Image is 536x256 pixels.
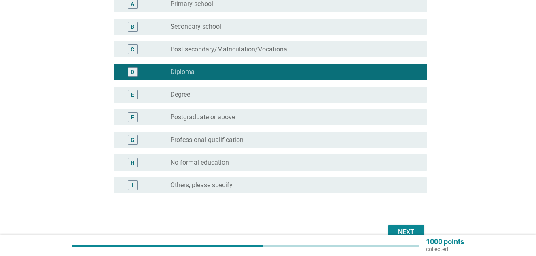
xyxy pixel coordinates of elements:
[395,227,417,237] div: Next
[131,68,134,76] div: D
[170,181,233,189] label: Others, please specify
[170,136,244,144] label: Professional qualification
[131,113,134,122] div: F
[426,238,464,245] p: 1000 points
[131,159,135,167] div: H
[131,23,134,31] div: B
[170,113,235,121] label: Postgraduate or above
[388,225,424,239] button: Next
[131,136,135,144] div: G
[170,159,229,167] label: No formal education
[131,45,134,54] div: C
[170,91,190,99] label: Degree
[132,181,133,190] div: I
[170,45,289,53] label: Post secondary/Matriculation/Vocational
[170,68,195,76] label: Diploma
[131,91,134,99] div: E
[170,23,221,31] label: Secondary school
[426,245,464,253] p: collected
